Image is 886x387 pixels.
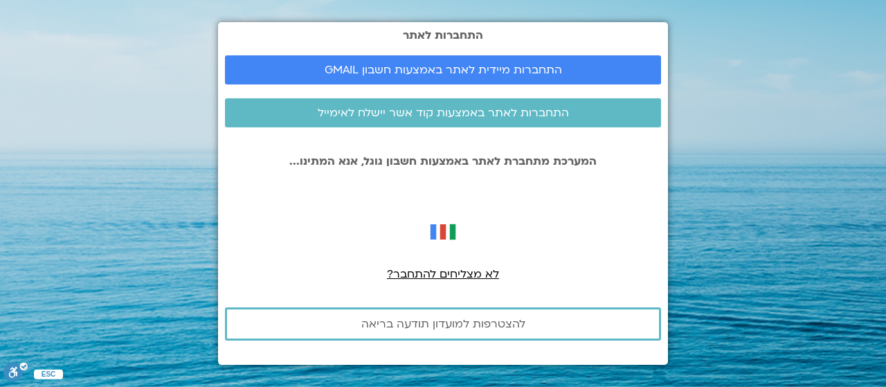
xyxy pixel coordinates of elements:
span: להצטרפות למועדון תודעה בריאה [361,318,525,330]
span: התחברות לאתר באמצעות קוד אשר יישלח לאימייל [318,107,569,119]
span: התחברות מיידית לאתר באמצעות חשבון GMAIL [325,64,562,76]
a: לא מצליחים להתחבר? [387,267,499,282]
a: להצטרפות למועדון תודעה בריאה [225,307,661,341]
a: התחברות לאתר באמצעות קוד אשר יישלח לאימייל [225,98,661,127]
h2: התחברות לאתר [225,29,661,42]
a: התחברות מיידית לאתר באמצעות חשבון GMAIL [225,55,661,84]
p: המערכת מתחברת לאתר באמצעות חשבון גוגל, אנא המתינו... [225,155,661,168]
